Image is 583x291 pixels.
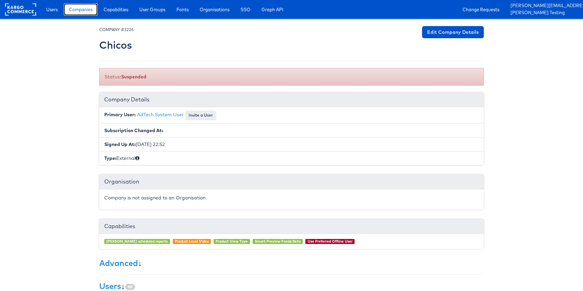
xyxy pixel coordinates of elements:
[422,26,484,38] a: Edit Company Details
[99,27,134,32] small: COMPANY #3226
[308,239,353,244] a: Use Preferred Offline User
[135,155,139,161] span: Internal (staff) or External (client)
[134,3,170,16] a: User Groups
[457,3,504,16] a: Change Requests
[104,112,136,118] b: Primary User:
[99,258,138,268] a: Advanced
[41,3,63,16] a: Users
[46,6,58,13] span: Users
[69,6,92,13] span: Companies
[104,155,116,161] b: Type:
[241,6,250,13] span: SSO
[104,141,136,147] b: Signed Up At:
[99,40,134,51] h2: Chicos
[104,6,128,13] span: Capabilities
[121,74,146,80] b: Suspended
[99,219,484,234] div: Capabilities
[175,239,209,244] a: Product Level Video
[99,92,484,107] div: Company Details
[137,112,184,118] a: AdTech System User
[510,9,578,17] a: [PERSON_NAME] Testing
[200,6,229,13] span: Organisations
[176,6,189,13] span: Fonts
[235,3,255,16] a: SSO
[104,194,479,201] p: Company is not assigned to an Organisation
[104,127,163,134] b: Subscription Changed At:
[195,3,234,16] a: Organisations
[255,239,301,244] a: Smart Preview Feeds Beta
[99,3,133,16] a: Capabilities
[99,281,121,291] a: Users
[171,3,194,16] a: Fonts
[185,111,216,120] button: Invite a User
[125,284,135,290] span: 68
[256,3,288,16] a: Graph API
[261,6,283,13] span: Graph API
[216,239,248,244] a: Product View Type
[510,2,578,9] a: [PERSON_NAME][EMAIL_ADDRESS][PERSON_NAME][DOMAIN_NAME]
[99,151,484,165] li: External
[64,3,98,16] a: Companies
[99,259,484,267] h3: ↓
[99,137,484,151] li: [DATE] 22:52
[99,174,484,189] div: Organisation
[99,282,484,290] h3: ↓
[99,68,484,86] div: Status:
[106,239,168,244] a: [PERSON_NAME] scheduled reports
[139,6,165,13] span: User Groups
